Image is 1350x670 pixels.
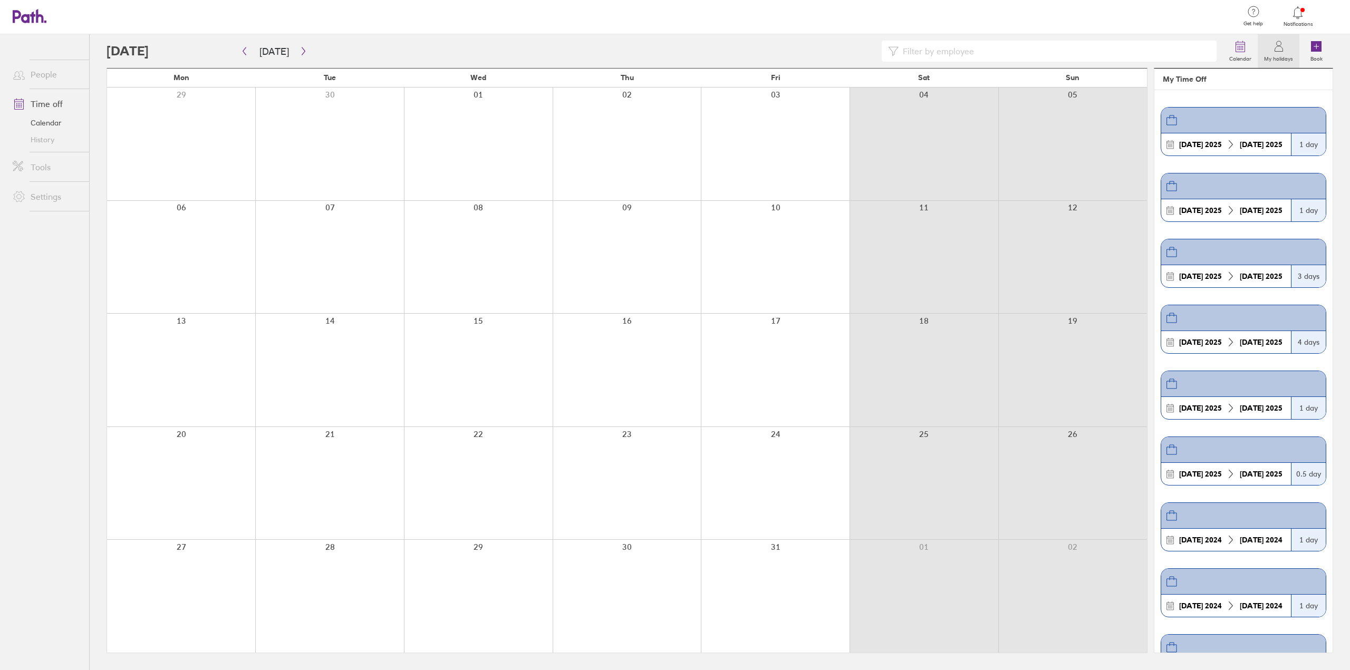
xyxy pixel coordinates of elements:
a: History [4,131,89,148]
a: [DATE] 2025[DATE] 20253 days [1161,239,1326,288]
a: Calendar [4,114,89,131]
span: Wed [470,73,486,82]
a: Settings [4,186,89,207]
strong: [DATE] [1240,271,1264,281]
input: Filter by employee [899,41,1210,61]
div: 1 day [1291,529,1326,551]
label: My holidays [1258,53,1299,62]
strong: [DATE] [1179,535,1203,545]
a: Book [1299,34,1333,68]
span: Sun [1066,73,1079,82]
div: 2024 [1175,536,1226,544]
button: [DATE] [251,43,297,60]
div: 1 day [1291,133,1326,156]
span: Fri [771,73,780,82]
strong: [DATE] [1179,271,1203,281]
div: 2025 [1236,272,1287,280]
div: 2024 [1236,601,1287,610]
div: 3 days [1291,265,1326,287]
span: Notifications [1281,21,1315,27]
a: [DATE] 2024[DATE] 20241 day [1161,502,1326,551]
div: 2024 [1236,536,1287,544]
span: Sat [918,73,930,82]
div: 2025 [1175,404,1226,412]
strong: [DATE] [1179,337,1203,347]
div: 2025 [1175,206,1226,215]
strong: [DATE] [1240,403,1264,413]
strong: [DATE] [1179,601,1203,610]
div: 2025 [1175,272,1226,280]
div: 2025 [1175,140,1226,149]
div: 0.5 day [1291,463,1326,485]
strong: [DATE] [1240,206,1264,215]
a: [DATE] 2025[DATE] 20251 day [1161,371,1326,420]
a: My holidays [1258,34,1299,68]
div: 2024 [1175,601,1226,610]
strong: [DATE] [1240,535,1264,545]
header: My Time Off [1154,69,1333,90]
div: 2025 [1175,338,1226,346]
strong: [DATE] [1179,206,1203,215]
div: 2025 [1236,470,1287,478]
span: Get help [1236,21,1270,27]
a: [DATE] 2025[DATE] 20250.5 day [1161,436,1326,485]
strong: [DATE] [1240,337,1264,347]
strong: [DATE] [1179,403,1203,413]
a: [DATE] 2025[DATE] 20251 day [1161,107,1326,156]
span: Thu [621,73,634,82]
label: Calendar [1223,53,1258,62]
div: 4 days [1291,331,1326,353]
a: [DATE] 2025[DATE] 20251 day [1161,173,1326,222]
div: 2025 [1236,338,1287,346]
span: Mon [173,73,189,82]
div: 2025 [1236,140,1287,149]
a: [DATE] 2024[DATE] 20241 day [1161,568,1326,617]
div: 2025 [1175,470,1226,478]
strong: [DATE] [1179,469,1203,479]
div: 1 day [1291,199,1326,221]
a: [DATE] 2025[DATE] 20254 days [1161,305,1326,354]
strong: [DATE] [1179,140,1203,149]
a: People [4,64,89,85]
a: Time off [4,93,89,114]
div: 2025 [1236,206,1287,215]
label: Book [1304,53,1329,62]
strong: [DATE] [1240,140,1264,149]
div: 1 day [1291,595,1326,617]
a: Notifications [1281,5,1315,27]
div: 2025 [1236,404,1287,412]
strong: [DATE] [1240,469,1264,479]
a: Tools [4,157,89,178]
strong: [DATE] [1240,601,1264,610]
div: 1 day [1291,397,1326,419]
a: Calendar [1223,34,1258,68]
span: Tue [324,73,336,82]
